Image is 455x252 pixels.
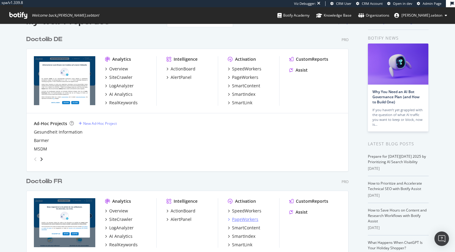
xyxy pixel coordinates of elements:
a: ActionBoard [166,208,195,214]
div: LogAnalyzer [109,83,134,89]
a: Open in dev [387,1,412,6]
a: SmartIndex [228,233,255,239]
a: AI Analytics [105,233,133,239]
div: If you haven’t yet grappled with the question of what AI traffic you want to keep or block, now is… [372,108,424,127]
div: angle-right [39,156,44,162]
div: SiteCrawler [109,216,133,222]
div: SiteCrawler [109,74,133,80]
div: SmartContent [232,83,260,89]
a: LogAnalyzer [105,225,134,231]
div: Analytics [112,198,131,204]
div: PageWorkers [232,216,258,222]
a: Assist [289,209,308,215]
div: Pro [342,179,349,184]
a: RealKeywords [105,242,138,248]
div: Knowledge Base [316,12,352,18]
a: SiteCrawler [105,216,133,222]
div: Doctolib DE [26,35,62,44]
div: AI Analytics [109,233,133,239]
a: Why You Need an AI Bot Governance Plan (and How to Build One) [372,89,420,105]
a: Assist [289,67,308,73]
a: Overview [105,208,128,214]
div: SmartLink [232,100,252,106]
div: AI Analytics [109,91,133,97]
div: Activation [235,198,256,204]
a: SiteCrawler [105,74,133,80]
div: Open Intercom Messenger [434,231,449,246]
a: New Ad-Hoc Project [79,121,117,126]
div: Intelligence [174,56,198,62]
a: Admin Page [417,1,441,6]
span: Open in dev [393,1,412,6]
a: CustomReports [289,56,328,62]
div: [DATE] [368,225,429,231]
div: ActionBoard [171,208,195,214]
div: SpeedWorkers [232,208,261,214]
a: SmartLink [228,242,252,248]
button: [PERSON_NAME].sebton [389,11,452,20]
span: CRM User [336,1,352,6]
div: Pro [342,37,349,42]
a: Gesundheit Information [34,129,83,135]
div: Activation [235,56,256,62]
div: Analytics [112,56,131,62]
a: How to Save Hours on Content and Research Workflows with Botify Assist [368,208,427,224]
a: SmartContent [228,83,260,89]
div: Overview [109,66,128,72]
div: Doctolib FR [26,177,62,186]
a: How to Prioritize and Accelerate Technical SEO with Botify Assist [368,181,422,191]
div: PageWorkers [232,74,258,80]
div: RealKeywords [109,100,138,106]
span: Admin Page [423,1,441,6]
a: Organizations [358,7,389,24]
div: SpeedWorkers [232,66,261,72]
a: SmartIndex [228,91,255,97]
div: [DATE] [368,166,429,171]
div: SmartIndex [232,91,255,97]
div: Assist [296,67,308,73]
a: ActionBoard [166,66,195,72]
div: SmartIndex [232,233,255,239]
a: SpeedWorkers [228,66,261,72]
a: Doctolib FR [26,177,64,186]
div: LogAnalyzer [109,225,134,231]
a: CRM Account [356,1,383,6]
img: Why You Need an AI Bot Governance Plan (and How to Build One) [368,44,428,85]
a: Barmer [34,137,49,144]
div: MSDM [34,146,47,152]
a: Overview [105,66,128,72]
span: Welcome back, [PERSON_NAME].sebton ! [32,13,99,18]
div: AlertPanel [171,74,191,80]
div: SmartLink [232,242,252,248]
div: angle-left [31,154,39,164]
div: CustomReports [296,198,328,204]
a: LogAnalyzer [105,83,134,89]
div: Latest Blog Posts [368,141,429,147]
a: Botify Academy [277,7,309,24]
a: AlertPanel [166,74,191,80]
div: Viz Debugger: [294,1,316,6]
div: Organizations [358,12,389,18]
a: AlertPanel [166,216,191,222]
div: Botify Academy [277,12,309,18]
div: ActionBoard [171,66,195,72]
div: Intelligence [174,198,198,204]
span: CRM Account [362,1,383,6]
a: CRM User [330,1,352,6]
a: Doctolib DE [26,35,65,44]
img: doctolib.de [34,56,95,105]
a: PageWorkers [228,216,258,222]
div: Assist [296,209,308,215]
a: PageWorkers [228,74,258,80]
div: SmartContent [232,225,260,231]
div: New Ad-Hoc Project [83,121,117,126]
div: Botify news [368,35,429,41]
div: CustomReports [296,56,328,62]
a: Demo Web Property [304,19,350,24]
div: RealKeywords [109,242,138,248]
a: Prepare for [DATE][DATE] 2025 by Prioritizing AI Search Visibility [368,154,426,164]
a: RealKeywords [105,100,138,106]
img: doctolib.fr [34,198,95,247]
